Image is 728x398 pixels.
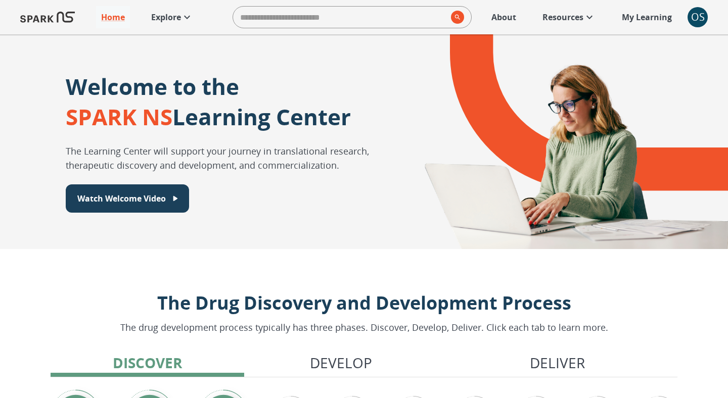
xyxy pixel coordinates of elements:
[66,102,172,132] span: SPARK NS
[486,6,521,28] a: About
[688,7,708,27] div: OS
[688,7,708,27] button: account of current user
[537,6,601,28] a: Resources
[96,6,130,28] a: Home
[120,321,608,334] p: The drug development process typically has three phases. Discover, Develop, Deliver. Click each t...
[617,6,677,28] a: My Learning
[491,11,516,23] p: About
[113,352,182,373] p: Discover
[542,11,583,23] p: Resources
[66,71,351,132] p: Welcome to the Learning Center
[310,352,372,373] p: Develop
[622,11,672,23] p: My Learning
[20,5,75,29] img: Logo of SPARK at Stanford
[447,7,464,28] button: search
[530,352,585,373] p: Deliver
[397,34,728,249] div: A montage of drug development icons and a SPARK NS logo design element
[120,289,608,317] p: The Drug Discovery and Development Process
[146,6,198,28] a: Explore
[101,11,125,23] p: Home
[77,192,166,205] p: Watch Welcome Video
[66,184,189,213] button: Watch Welcome Video
[151,11,181,23] p: Explore
[66,144,397,172] p: The Learning Center will support your journey in translational research, therapeutic discovery an...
